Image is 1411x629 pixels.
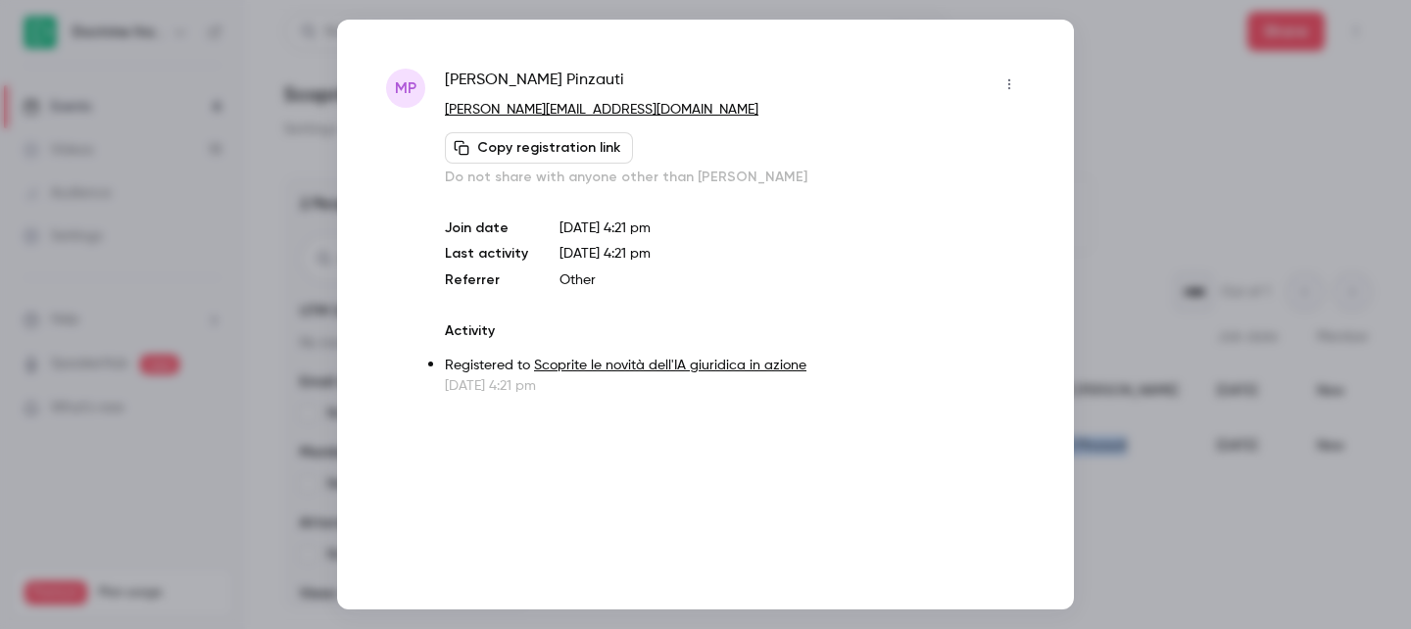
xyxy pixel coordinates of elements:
[560,247,651,261] span: [DATE] 4:21 pm
[560,270,1025,290] p: Other
[395,76,416,100] span: MP
[534,359,806,372] a: Scoprite le novità dell'IA giuridica in azione
[445,132,633,164] button: Copy registration link
[445,103,758,117] a: [PERSON_NAME][EMAIL_ADDRESS][DOMAIN_NAME]
[445,376,1025,396] p: [DATE] 4:21 pm
[445,321,1025,341] p: Activity
[445,244,528,265] p: Last activity
[445,270,528,290] p: Referrer
[445,356,1025,376] p: Registered to
[445,168,1025,187] p: Do not share with anyone other than [PERSON_NAME]
[445,69,624,100] span: [PERSON_NAME] Pinzauti
[560,218,1025,238] p: [DATE] 4:21 pm
[445,218,528,238] p: Join date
